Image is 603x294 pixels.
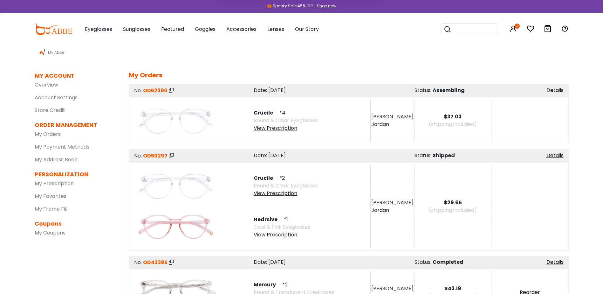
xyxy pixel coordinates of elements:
[433,258,463,266] span: Completed
[254,190,318,197] div: View Prescription
[415,113,491,121] div: $37.03
[254,223,310,231] span: Oval & Pink Eyeglasses
[254,152,267,159] span: Date:
[268,87,286,94] span: [DATE]
[415,152,431,159] span: Status:
[546,87,564,94] a: Details
[129,71,569,79] h5: My Orders
[143,259,168,266] span: OD43385
[333,33,373,49] button: Subscribe
[35,219,114,228] dt: Coupons
[254,258,267,266] span: Date:
[433,87,465,94] span: Assembling
[371,285,414,292] div: [PERSON_NAME]
[143,87,168,94] span: OD52390
[35,107,65,114] a: Store Credit
[254,109,278,116] span: Crucile
[415,199,491,206] div: $29.65
[254,174,278,182] span: Crucile
[301,33,330,49] button: Later
[254,216,283,223] span: Hedrsive
[415,285,491,292] div: $43.19
[35,229,65,236] a: My Coupons
[433,152,455,159] span: Shipped
[35,180,74,187] a: My Prescription
[35,143,89,150] a: My Payment Methods
[35,170,114,178] dt: PERSONALIZATION
[415,87,431,94] span: Status:
[415,206,491,214] div: (shipping included)
[35,81,58,88] a: Overview
[35,71,75,80] dt: MY ACCOUNT
[35,94,78,101] a: Account Settings
[371,199,414,206] div: [PERSON_NAME]
[134,87,142,94] span: No.
[254,231,310,239] div: View Prescription
[35,192,66,200] a: My Favorites
[371,206,414,214] div: Jordan
[143,152,168,159] span: OD50297
[35,205,67,213] a: My Frame Fit
[255,8,373,22] div: Subscribe to our notifications for the latest news and updates. You can disable anytime.
[35,121,114,129] dt: ORDER MANAGEMENT
[134,206,217,248] img: product image
[254,182,318,189] span: Round & Clear Eyeglasses
[254,117,318,124] span: Round & Clear Eyeglasses
[134,100,217,141] img: product image
[35,156,77,163] a: My Address Book
[546,152,564,159] a: Details
[134,152,142,159] span: No.
[134,165,217,206] img: product image
[35,130,61,138] a: My Orders
[230,8,255,33] img: notification icon
[546,258,564,266] a: Details
[134,259,142,266] span: No.
[268,258,286,266] span: [DATE]
[268,152,286,159] span: [DATE]
[254,124,318,132] div: View Prescription
[254,281,281,288] span: Mercury
[415,121,491,128] div: (shipping included)
[415,258,431,266] span: Status:
[371,121,414,128] div: Jordan
[371,113,414,121] div: [PERSON_NAME]
[254,87,267,94] span: Date:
